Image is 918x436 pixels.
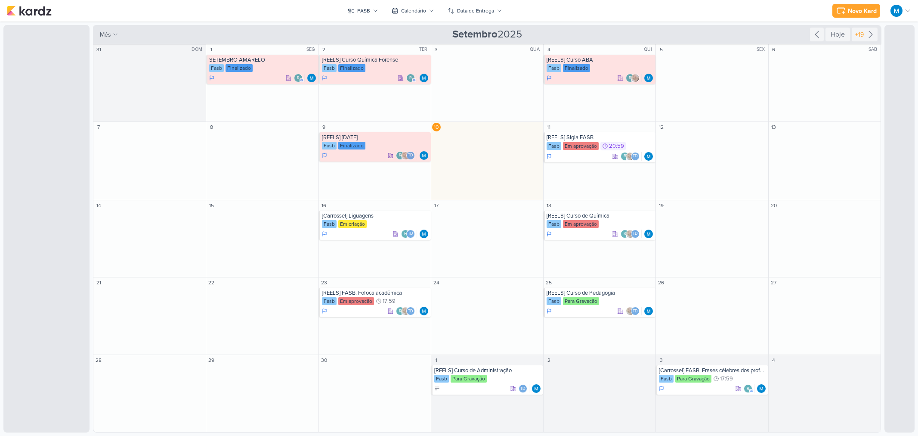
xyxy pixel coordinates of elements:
div: roberta.pecora@fasb.com.br [401,230,410,238]
img: MARIANA MIRANDA [757,384,766,393]
div: Fasb [547,297,561,305]
div: 4 [544,45,553,54]
div: [REELS] Curso ABA [547,56,654,63]
div: Colaboradores: roberta.pecora@fasb.com.br, Sarah Violante, Thais de carvalho [396,307,417,315]
strong: Setembro [452,28,498,40]
div: Fasb [322,297,337,305]
img: MARIANA MIRANDA [644,307,653,315]
p: Td [633,154,638,159]
div: 19 [657,201,665,210]
div: Fasb [547,220,561,228]
p: r [399,309,402,314]
div: Em Andamento [547,230,552,237]
div: SEG [306,46,318,53]
p: Td [520,387,525,391]
div: Fasb [209,64,224,72]
p: r [399,153,402,158]
div: 30 [320,356,328,364]
div: Responsável: MARIANA MIRANDA [644,307,653,315]
p: r [624,154,626,159]
img: MARIANA MIRANDA [420,230,428,238]
div: [REELS] Dia do Administrador [322,134,429,141]
div: +19 [853,30,865,39]
div: A Fazer [434,386,440,392]
div: Responsável: MARIANA MIRANDA [644,230,653,238]
div: 31 [94,45,103,54]
div: 1 [207,45,216,54]
div: 8 [207,123,216,131]
div: Colaboradores: roberta.pecora@fasb.com.br [294,74,305,82]
div: 14 [94,201,103,210]
p: Td [408,309,413,314]
div: 27 [770,278,778,287]
div: Em Andamento [547,75,552,81]
div: 3 [432,45,441,54]
div: 6 [770,45,778,54]
div: [REELS] Curso de Pedagogia [547,290,654,296]
p: Td [633,232,638,236]
div: 26 [657,278,665,287]
div: Colaboradores: Sarah Violante, Thais de carvalho [626,307,642,315]
p: r [624,232,626,236]
div: Em aprovação [338,297,374,305]
div: 11 [544,123,553,131]
div: SETEMBRO AMARELO [209,56,316,63]
p: Td [633,309,638,314]
div: Em Andamento [547,308,552,315]
div: Thais de carvalho [631,230,640,238]
div: Responsável: MARIANA MIRANDA [420,307,428,315]
div: Thais de carvalho [406,151,415,160]
div: Fasb [322,142,337,149]
div: Colaboradores: roberta.pecora@fasb.com.br, Thais de carvalho [401,230,417,238]
p: Td [408,232,413,236]
div: Colaboradores: roberta.pecora@fasb.com.br, Sarah Violante [626,74,642,82]
div: Colaboradores: roberta.pecora@fasb.com.br [406,74,417,82]
div: 16 [320,201,328,210]
button: Novo Kard [832,4,880,18]
div: Responsável: MARIANA MIRANDA [420,151,428,160]
div: roberta.pecora@fasb.com.br [744,384,752,393]
div: Fasb [322,220,337,228]
div: 24 [432,278,441,287]
div: Colaboradores: roberta.pecora@fasb.com.br, Sarah Violante, Thais de carvalho [621,152,642,161]
img: MARIANA MIRANDA [644,74,653,82]
div: [REELS] Curso de Química [547,212,654,219]
img: MARIANA MIRANDA [420,74,428,82]
div: 10 [432,123,441,131]
div: [Carrossel] FASB. Frases célebres dos professores [659,367,766,374]
div: roberta.pecora@fasb.com.br [396,151,405,160]
div: Colaboradores: roberta.pecora@fasb.com.br, Sarah Violante, Thais de carvalho [621,230,642,238]
div: Finalizado [338,142,365,149]
p: Td [408,153,413,158]
div: 28 [94,356,103,364]
img: MARIANA MIRANDA [420,307,428,315]
div: Em Andamento [659,385,664,392]
div: Colaboradores: roberta.pecora@fasb.com.br, Sarah Violante, Thais de carvalho [396,151,417,160]
div: 7 [94,123,103,131]
p: r [409,76,412,81]
p: r [297,76,300,81]
div: Em Andamento [322,230,327,237]
img: Sarah Violante [626,152,634,161]
div: Fasb [659,375,674,383]
div: Para Gravação [451,375,487,383]
img: Sarah Violante [626,230,634,238]
div: 2 [544,356,553,364]
div: Thais de carvalho [406,230,415,238]
div: SEX [757,46,767,53]
div: SAB [869,46,880,53]
div: Colaboradores: roberta.pecora@fasb.com.br [744,384,754,393]
div: Fasb [322,64,337,72]
div: roberta.pecora@fasb.com.br [621,230,629,238]
img: MARIANA MIRANDA [644,230,653,238]
img: MARIANA MIRANDA [307,74,316,82]
div: Em Andamento [209,75,214,81]
div: 23 [320,278,328,287]
div: 1 [432,356,441,364]
div: Fasb [434,375,449,383]
div: 13 [770,123,778,131]
div: [REELS] Curso de Administração [434,367,541,374]
div: Responsável: MARIANA MIRANDA [644,74,653,82]
div: Em aprovação [563,220,599,228]
div: 4 [770,356,778,364]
